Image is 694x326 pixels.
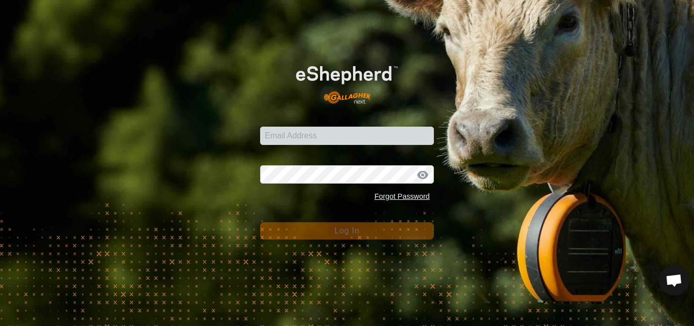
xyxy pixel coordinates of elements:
input: Email Address [260,127,434,145]
img: E-shepherd Logo [277,51,416,110]
a: Forgot Password [374,192,430,200]
div: Open chat [659,265,689,295]
button: Log In [260,222,434,240]
span: Log In [334,226,359,235]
